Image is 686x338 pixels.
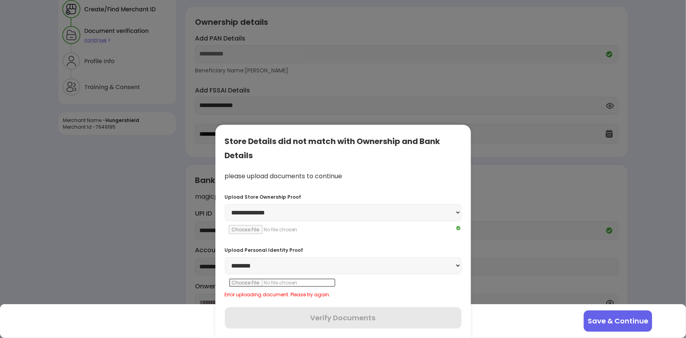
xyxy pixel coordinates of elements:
[225,134,462,163] div: Store Details did not match with Ownership and Bank Details
[225,307,462,329] button: Verify Documents
[225,291,462,298] div: Error uploading document. Please try again.
[584,310,652,332] button: Save & Continue
[455,225,462,231] img: Q2VREkDUCX-Nh97kZdnvclHTixewBtwTiuomQU4ttMKm5pUNxe9W_NURYrLCGq_Mmv0UDstOKswiepyQhkhj-wqMpwXa6YfHU...
[225,172,462,181] div: please upload documents to continue
[225,247,462,253] div: Upload Personal Identity Proof
[225,194,462,200] div: Upload Store Ownership Proof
